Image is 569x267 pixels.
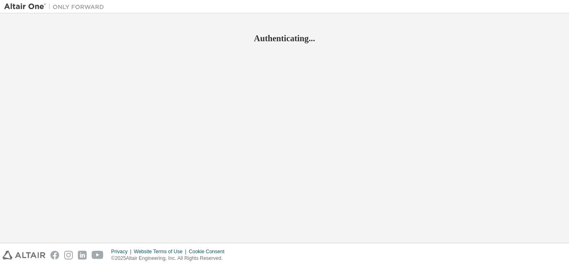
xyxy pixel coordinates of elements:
img: Altair One [4,2,108,11]
div: Privacy [111,248,134,255]
p: © 2025 Altair Engineering, Inc. All Rights Reserved. [111,255,230,262]
img: facebook.svg [50,251,59,260]
img: youtube.svg [92,251,104,260]
div: Cookie Consent [189,248,229,255]
img: altair_logo.svg [2,251,45,260]
img: linkedin.svg [78,251,87,260]
h2: Authenticating... [4,33,565,44]
div: Website Terms of Use [134,248,189,255]
img: instagram.svg [64,251,73,260]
